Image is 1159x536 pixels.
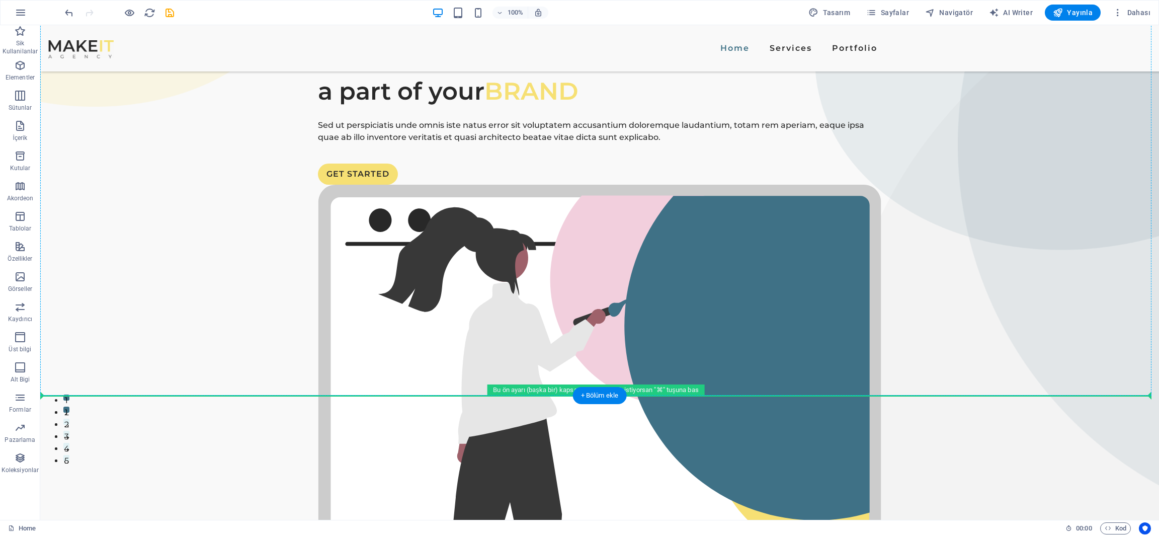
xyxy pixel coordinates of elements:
i: Geri al: Elementleri taşı (Ctrl+Z) [63,7,75,19]
button: Usercentrics [1139,522,1151,534]
span: Kod [1105,522,1126,534]
span: 00 00 [1076,522,1092,534]
p: Formlar [9,406,31,414]
h6: Oturum süresi [1065,522,1092,534]
span: Dahası [1113,8,1150,18]
p: Üst bilgi [9,345,31,353]
button: Tasarım [804,5,854,21]
div: + Bölüm ekle [573,387,627,404]
p: Pazarlama [5,436,35,444]
button: AI Writer [985,5,1037,21]
i: Kaydet (Ctrl+S) [164,7,176,19]
button: 1 [23,369,29,375]
button: reload [143,7,155,19]
span: Tasarım [808,8,850,18]
p: Sütunlar [9,104,32,112]
span: : [1083,524,1085,532]
button: Navigatör [921,5,977,21]
i: Yeniden boyutlandırmada yakınlaştırma düzeyini seçilen cihaza uyacak şekilde otomatik olarak ayarla. [534,8,543,17]
span: Sayfalar [866,8,909,18]
button: Ön izleme modundan çıkıp düzenlemeye devam etmek için buraya tıklayın [123,7,135,19]
button: Sayfalar [862,5,913,21]
h6: 100% [508,7,524,19]
button: undo [63,7,75,19]
i: Sayfayı yeniden yükleyin [144,7,155,19]
span: Yayınla [1053,8,1093,18]
p: İçerik [13,134,27,142]
p: Elementler [6,73,35,82]
button: Yayınla [1045,5,1101,21]
p: Koleksiyonlar [2,466,39,474]
button: Kod [1100,522,1131,534]
span: Navigatör [925,8,973,18]
p: Görseller [8,285,32,293]
p: Kutular [10,164,31,172]
p: Akordeon [7,194,34,202]
button: 100% [492,7,528,19]
p: Kaydırıcı [8,315,32,323]
button: save [163,7,176,19]
p: Alt Bigi [11,375,30,384]
button: Dahası [1109,5,1154,21]
p: Özellikler [8,255,32,263]
span: AI Writer [989,8,1033,18]
p: Tablolar [9,224,32,233]
a: Seçimi iptal etmek için tıkla. Sayfaları açmak için çift tıkla [8,522,36,534]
